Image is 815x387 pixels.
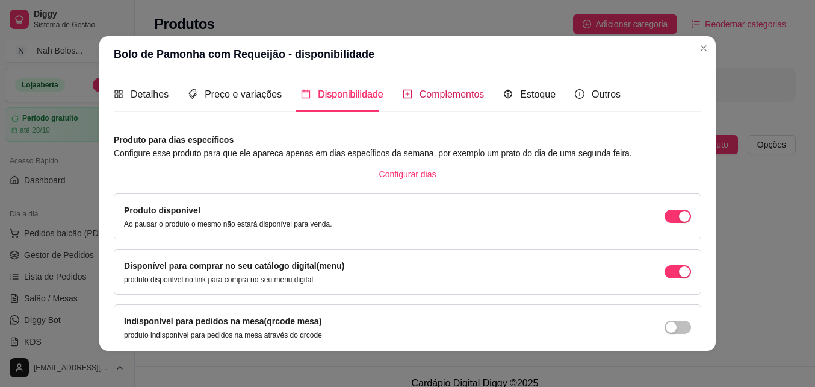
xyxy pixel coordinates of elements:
[114,133,701,146] article: Produto para dias específicos
[318,89,383,99] span: Disponibilidade
[124,275,344,285] p: produto disponível no link para compra no seu menu digital
[114,89,123,99] span: appstore
[592,89,621,99] span: Outros
[503,89,513,99] span: code-sandbox
[99,36,716,72] header: Bolo de Pamonha com Requeijão - disponibilidade
[379,168,436,181] span: Configurar dias
[520,89,556,99] span: Estoque
[188,89,197,99] span: tags
[124,330,322,340] p: produto indisponível para pedidos na mesa através do qrcode
[403,89,412,99] span: plus-square
[124,261,344,271] label: Disponível para comprar no seu catálogo digital(menu)
[205,89,282,99] span: Preço e variações
[301,89,311,99] span: calendar
[114,146,701,160] article: Configure esse produto para que ele apareca apenas em dias específicos da semana, por exemplo um ...
[124,206,200,215] label: Produto disponível
[694,39,713,58] button: Close
[575,89,584,99] span: info-circle
[370,165,446,184] button: Configurar dias
[124,316,321,326] label: Indisponível para pedidos na mesa(qrcode mesa)
[131,89,169,99] span: Detalhes
[420,89,485,99] span: Complementos
[124,219,332,229] p: Ao pausar o produto o mesmo não estará disponível para venda.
